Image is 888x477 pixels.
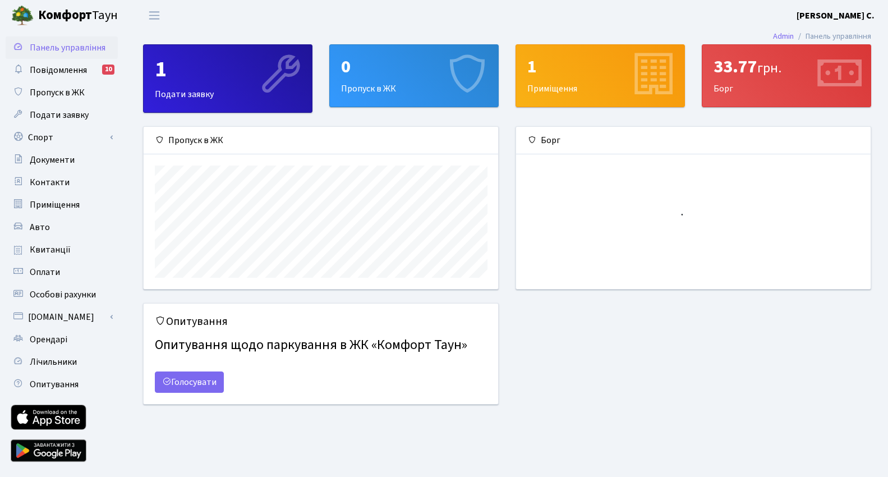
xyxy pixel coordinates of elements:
[757,58,781,78] span: грн.
[140,6,168,25] button: Переключити навігацію
[797,10,875,22] b: [PERSON_NAME] С.
[527,56,673,77] div: 1
[6,194,118,216] a: Приміщення
[155,371,224,393] a: Голосувати
[6,171,118,194] a: Контакти
[341,56,487,77] div: 0
[30,64,87,76] span: Повідомлення
[6,328,118,351] a: Орендарі
[30,154,75,166] span: Документи
[516,127,871,154] div: Борг
[30,244,71,256] span: Квитанції
[6,216,118,238] a: Авто
[714,56,859,77] div: 33.77
[30,356,77,368] span: Лічильники
[794,30,871,43] li: Панель управління
[6,351,118,373] a: Лічильники
[6,238,118,261] a: Квитанції
[30,42,105,54] span: Панель управління
[38,6,92,24] b: Комфорт
[155,333,487,358] h4: Опитування щодо паркування в ЖК «Комфорт Таун»
[30,378,79,391] span: Опитування
[516,45,684,107] div: Приміщення
[11,4,34,27] img: logo.png
[6,36,118,59] a: Панель управління
[30,221,50,233] span: Авто
[30,266,60,278] span: Оплати
[30,199,80,211] span: Приміщення
[6,373,118,396] a: Опитування
[144,127,498,154] div: Пропуск в ЖК
[6,104,118,126] a: Подати заявку
[6,283,118,306] a: Особові рахунки
[797,9,875,22] a: [PERSON_NAME] С.
[30,333,67,346] span: Орендарі
[6,306,118,328] a: [DOMAIN_NAME]
[30,109,89,121] span: Подати заявку
[6,81,118,104] a: Пропуск в ЖК
[30,86,85,99] span: Пропуск в ЖК
[6,126,118,149] a: Спорт
[102,65,114,75] div: 10
[30,176,70,189] span: Контакти
[6,261,118,283] a: Оплати
[773,30,794,42] a: Admin
[330,45,498,107] div: Пропуск в ЖК
[155,56,301,83] div: 1
[143,44,312,113] a: 1Подати заявку
[6,59,118,81] a: Повідомлення10
[756,25,888,48] nav: breadcrumb
[516,44,685,107] a: 1Приміщення
[155,315,487,328] h5: Опитування
[30,288,96,301] span: Особові рахунки
[38,6,118,25] span: Таун
[144,45,312,112] div: Подати заявку
[329,44,499,107] a: 0Пропуск в ЖК
[702,45,871,107] div: Борг
[6,149,118,171] a: Документи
